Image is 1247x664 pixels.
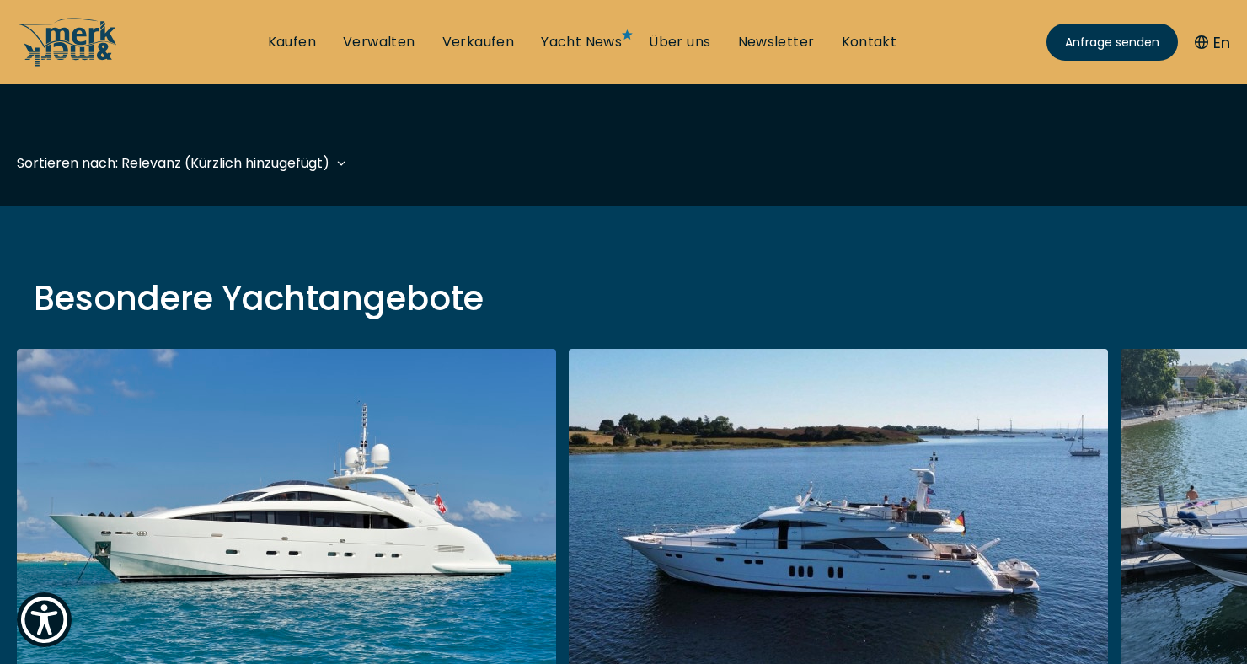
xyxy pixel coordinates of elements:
[268,33,316,51] a: Kaufen
[1195,31,1230,54] button: En
[1046,24,1178,61] a: Anfrage senden
[738,33,815,51] a: Newsletter
[541,33,622,51] a: Yacht News
[17,592,72,647] button: Show Accessibility Preferences
[343,33,415,51] a: Verwalten
[442,33,515,51] a: Verkaufen
[649,33,710,51] a: Über uns
[1065,34,1159,51] span: Anfrage senden
[842,33,897,51] a: Kontakt
[17,153,329,174] div: Sortieren nach: Relevanz (Kürzlich hinzugefügt)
